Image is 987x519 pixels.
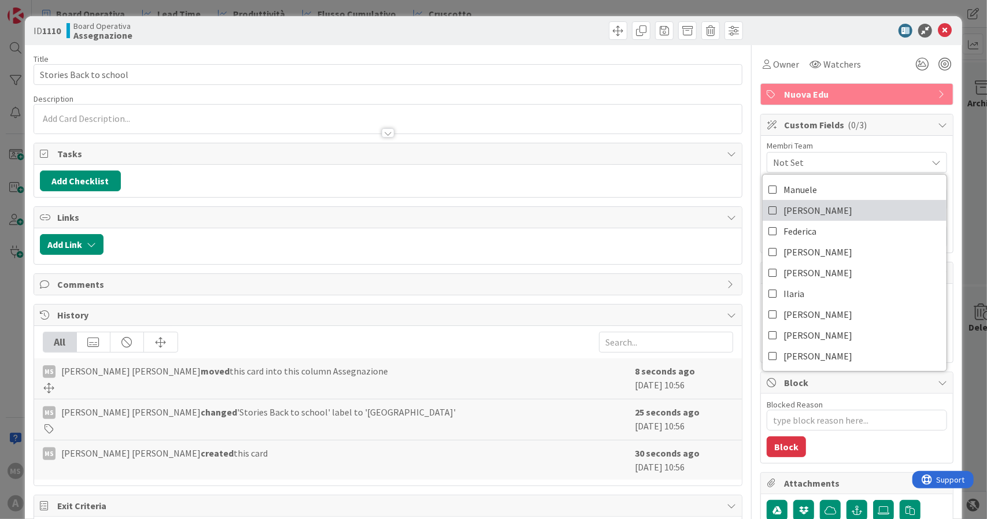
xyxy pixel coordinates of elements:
a: Federica [763,221,947,242]
div: MS [43,365,56,378]
a: Ilaria [763,283,947,304]
b: 25 seconds ago [635,406,700,418]
span: [PERSON_NAME] [783,306,852,323]
label: Blocked Reason [767,399,823,410]
span: Nuova Edu [784,87,932,101]
span: ( 0/3 ) [848,119,867,131]
span: History [57,308,722,322]
span: [PERSON_NAME] [783,243,852,261]
input: Search... [599,332,733,353]
div: [DATE] 10:56 [635,405,733,434]
b: 30 seconds ago [635,447,700,459]
div: [DATE] 10:56 [635,364,733,393]
div: Membri Team [767,142,947,150]
span: Support [24,2,53,16]
span: Watchers [823,57,861,71]
span: Description [34,94,73,104]
span: Tasks [57,147,722,161]
span: Not Set [773,155,927,169]
b: changed [201,406,237,418]
a: Manuele [763,179,947,200]
a: [PERSON_NAME] [763,304,947,325]
input: type card name here... [34,64,743,85]
button: Add Checklist [40,170,121,191]
span: [PERSON_NAME] [783,327,852,344]
span: Manuele [783,181,817,198]
span: Owner [773,57,799,71]
span: Block [784,376,932,390]
button: Add Link [40,234,103,255]
b: 1110 [42,25,61,36]
span: Attachments [784,476,932,490]
button: Block [767,436,806,457]
span: [PERSON_NAME] [783,347,852,365]
b: moved [201,365,230,377]
b: 8 seconds ago [635,365,695,377]
span: Board Operativa [73,21,132,31]
div: MS [43,447,56,460]
span: [PERSON_NAME] [PERSON_NAME] this card [61,446,268,460]
div: MS [43,406,56,419]
span: Federica [783,223,816,240]
span: [PERSON_NAME] [783,264,852,281]
a: [PERSON_NAME] [763,325,947,346]
span: [PERSON_NAME] [PERSON_NAME] this card into this column Assegnazione [61,364,388,378]
a: [PERSON_NAME] [763,242,947,262]
div: All [43,332,77,352]
span: [PERSON_NAME] [783,202,852,219]
label: Title [34,54,49,64]
span: [PERSON_NAME] [PERSON_NAME] 'Stories Back to school' label to '[GEOGRAPHIC_DATA]' [61,405,456,419]
a: [PERSON_NAME] [763,346,947,366]
a: [PERSON_NAME] [763,200,947,221]
span: Comments [57,277,722,291]
b: created [201,447,234,459]
div: [DATE] 10:56 [635,446,733,474]
span: ID [34,24,61,38]
a: [PERSON_NAME] [763,262,947,283]
span: Exit Criteria [57,499,722,513]
span: Ilaria [783,285,804,302]
span: Links [57,210,722,224]
span: Custom Fields [784,118,932,132]
b: Assegnazione [73,31,132,40]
